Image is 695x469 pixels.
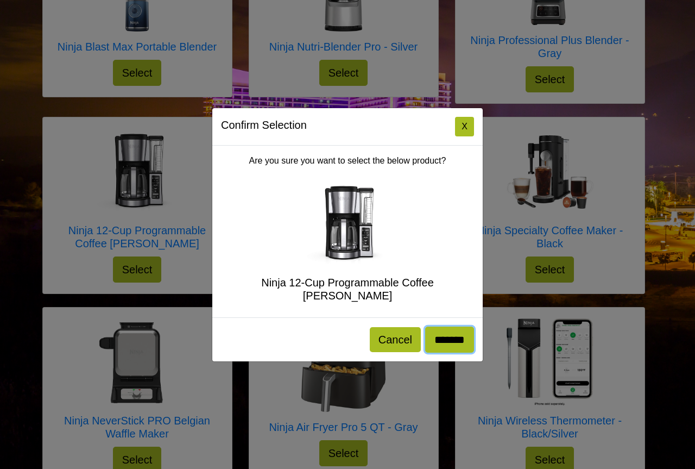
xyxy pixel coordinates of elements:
[221,117,307,133] h5: Confirm Selection
[370,327,421,352] button: Cancel
[455,117,474,136] button: Close
[221,276,474,302] h5: Ninja 12-Cup Programmable Coffee [PERSON_NAME]
[212,146,483,317] div: Are you sure you want to select the below product?
[304,180,391,267] img: Ninja 12-Cup Programmable Coffee Brewer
